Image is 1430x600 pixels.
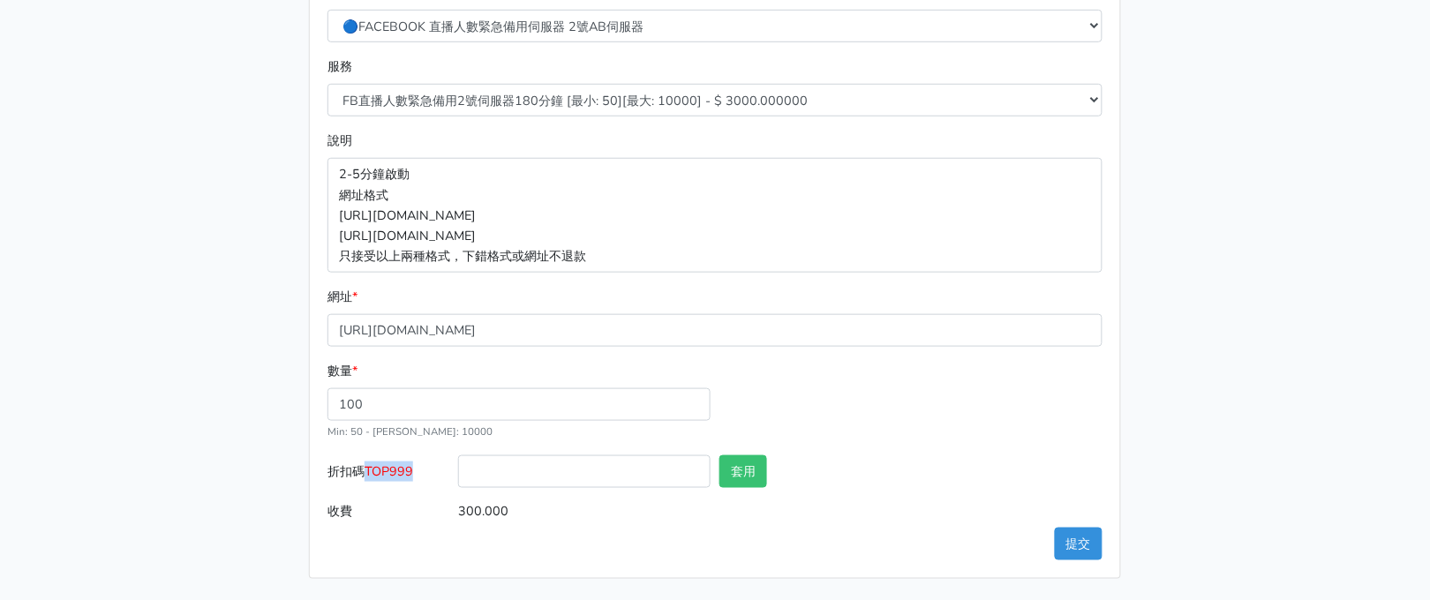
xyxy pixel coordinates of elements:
button: 套用 [719,455,767,488]
label: 說明 [327,131,352,151]
p: 2-5分鐘啟動 網址格式 [URL][DOMAIN_NAME] [URL][DOMAIN_NAME] 只接受以上兩種格式，下錯格式或網址不退款 [327,158,1103,272]
input: 格式為https://www.facebook.com/topfblive/videos/123456789/ [327,314,1103,347]
label: 折扣碼 [323,455,454,495]
span: TOP999 [365,462,413,480]
label: 數量 [327,361,357,381]
button: 提交 [1055,528,1103,560]
label: 收費 [323,495,454,528]
small: Min: 50 - [PERSON_NAME]: 10000 [327,424,493,439]
label: 服務 [327,56,352,77]
label: 網址 [327,287,357,307]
